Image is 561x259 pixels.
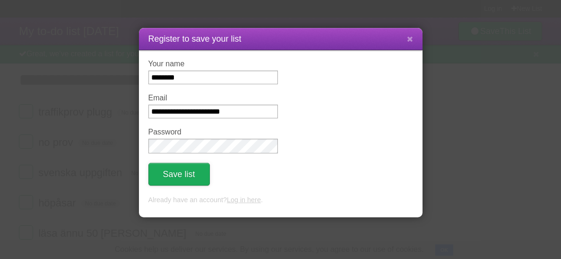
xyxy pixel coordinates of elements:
label: Your name [148,60,278,68]
p: Already have an account? . [148,195,413,205]
a: Log in here [227,196,261,204]
label: Password [148,128,278,136]
label: Email [148,94,278,102]
h1: Register to save your list [148,33,413,45]
button: Save list [148,163,210,186]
